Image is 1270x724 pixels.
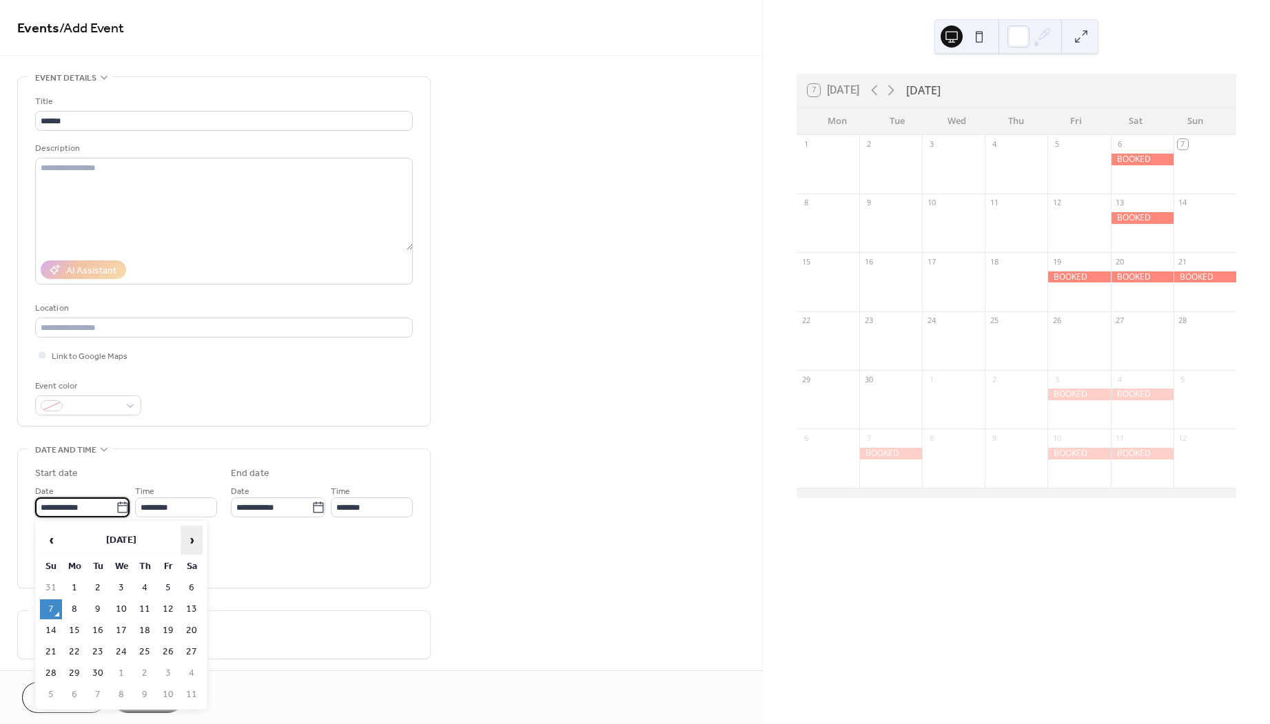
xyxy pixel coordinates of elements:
[134,599,156,619] td: 11
[157,578,179,598] td: 5
[157,599,179,619] td: 12
[110,557,132,577] th: We
[40,557,62,577] th: Su
[63,621,85,641] td: 15
[52,349,127,364] span: Link to Google Maps
[63,599,85,619] td: 8
[157,685,179,705] td: 10
[1178,433,1188,443] div: 12
[110,599,132,619] td: 10
[801,256,811,267] div: 15
[989,316,999,326] div: 25
[1174,271,1236,283] div: BOOKED
[863,316,874,326] div: 23
[110,685,132,705] td: 8
[1052,374,1062,384] div: 3
[1165,107,1225,135] div: Sun
[1115,198,1125,208] div: 13
[801,316,811,326] div: 22
[40,663,62,683] td: 28
[1052,316,1062,326] div: 26
[35,301,410,316] div: Location
[1052,433,1062,443] div: 10
[863,198,874,208] div: 9
[1111,154,1174,165] div: BOOKED
[157,663,179,683] td: 3
[989,139,999,149] div: 4
[135,484,154,499] span: Time
[35,94,410,109] div: Title
[1178,374,1188,384] div: 5
[859,448,922,459] div: BOOKED
[1178,256,1188,267] div: 21
[157,621,179,641] td: 19
[987,107,1047,135] div: Thu
[110,663,132,683] td: 1
[110,642,132,662] td: 24
[1115,433,1125,443] div: 11
[134,621,156,641] td: 18
[157,557,179,577] th: Fr
[87,557,109,577] th: Tu
[181,685,203,705] td: 11
[181,526,202,554] span: ›
[1115,139,1125,149] div: 6
[35,71,96,85] span: Event details
[181,578,203,598] td: 6
[87,685,109,705] td: 7
[926,316,936,326] div: 24
[989,374,999,384] div: 2
[1047,448,1110,459] div: BOOKED
[863,256,874,267] div: 16
[1111,448,1174,459] div: BOOKED
[1115,256,1125,267] div: 20
[989,433,999,443] div: 9
[926,433,936,443] div: 8
[331,484,350,499] span: Time
[181,663,203,683] td: 4
[181,642,203,662] td: 27
[134,685,156,705] td: 9
[134,642,156,662] td: 25
[41,526,61,554] span: ‹
[926,374,936,384] div: 1
[1047,271,1110,283] div: BOOKED
[801,139,811,149] div: 1
[1115,316,1125,326] div: 27
[926,198,936,208] div: 10
[134,557,156,577] th: Th
[989,198,999,208] div: 11
[157,642,179,662] td: 26
[1178,198,1188,208] div: 14
[134,663,156,683] td: 2
[181,621,203,641] td: 20
[87,642,109,662] td: 23
[1052,139,1062,149] div: 5
[808,107,868,135] div: Mon
[1178,139,1188,149] div: 7
[40,642,62,662] td: 21
[63,526,179,555] th: [DATE]
[181,557,203,577] th: Sa
[110,578,132,598] td: 3
[40,599,62,619] td: 7
[35,379,139,393] div: Event color
[1178,316,1188,326] div: 28
[906,82,941,99] div: [DATE]
[1052,256,1062,267] div: 19
[867,107,927,135] div: Tue
[1047,389,1110,400] div: BOOKED
[231,484,249,499] span: Date
[40,578,62,598] td: 31
[87,578,109,598] td: 2
[59,15,124,42] span: / Add Event
[181,599,203,619] td: 13
[1052,198,1062,208] div: 12
[863,139,874,149] div: 2
[801,198,811,208] div: 8
[22,682,107,713] button: Cancel
[35,484,54,499] span: Date
[35,443,96,457] span: Date and time
[989,256,999,267] div: 18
